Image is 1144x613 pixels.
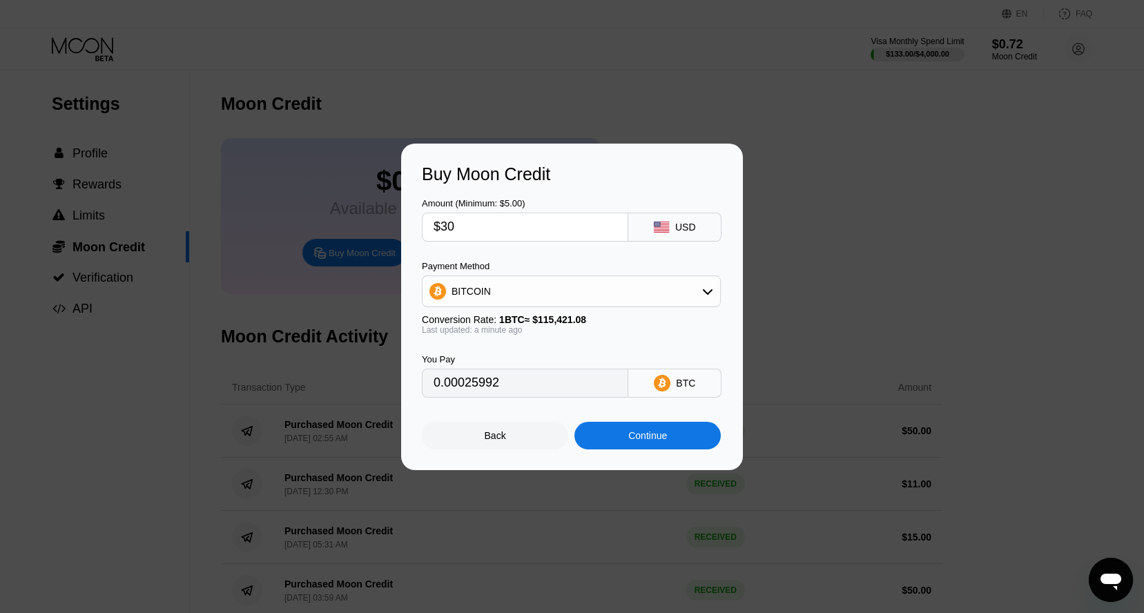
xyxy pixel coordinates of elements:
[422,198,628,208] div: Amount (Minimum: $5.00)
[422,422,568,449] div: Back
[434,213,617,241] input: $0.00
[675,222,696,233] div: USD
[423,278,720,305] div: BITCOIN
[574,422,721,449] div: Continue
[422,261,721,271] div: Payment Method
[422,354,628,364] div: You Pay
[1089,558,1133,602] iframe: Button to launch messaging window
[422,325,721,335] div: Last updated: a minute ago
[485,430,506,441] div: Back
[628,430,667,441] div: Continue
[422,164,722,184] div: Buy Moon Credit
[452,286,491,297] div: BITCOIN
[422,314,721,325] div: Conversion Rate:
[676,378,695,389] div: BTC
[499,314,586,325] span: 1 BTC ≈ $115,421.08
